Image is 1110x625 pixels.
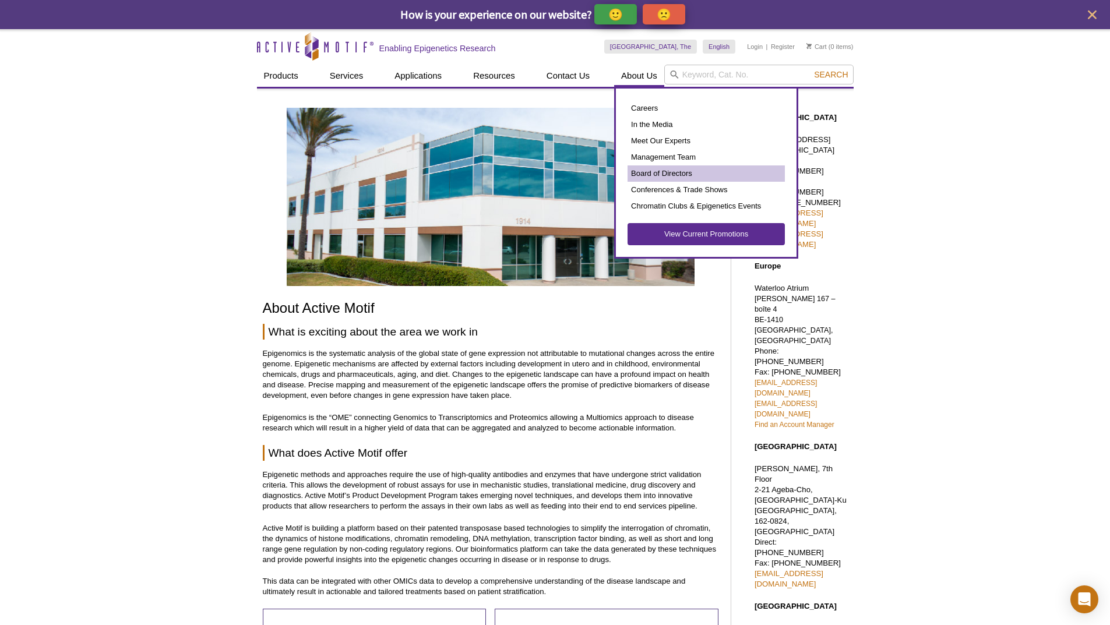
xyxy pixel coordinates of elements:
a: Board of Directors [628,165,785,182]
a: [GEOGRAPHIC_DATA], The [604,40,697,54]
p: [STREET_ADDRESS] [GEOGRAPHIC_DATA] Toll Free: [PHONE_NUMBER] Direct: [PHONE_NUMBER] Fax: [PHONE_N... [755,135,848,250]
p: 🙁 [657,7,671,22]
p: Epigenomics is the systematic analysis of the global state of gene expression not attributable to... [263,348,719,401]
strong: Europe [755,262,781,270]
a: [EMAIL_ADDRESS][DOMAIN_NAME] [755,379,817,397]
p: This data can be integrated with other OMICs data to develop a comprehensive understanding of the... [263,576,719,597]
a: View Current Promotions [628,223,785,245]
a: Chromatin Clubs & Epigenetics Events [628,198,785,214]
a: Login [747,43,763,51]
p: [PERSON_NAME], 7th Floor 2-21 Ageba-Cho, [GEOGRAPHIC_DATA]-Ku [GEOGRAPHIC_DATA], 162-0824, [GEOGR... [755,464,848,589]
a: Resources [466,65,522,87]
img: Your Cart [806,43,812,49]
a: Careers [628,100,785,116]
a: Cart [806,43,827,51]
a: Applications [387,65,449,87]
button: Search [811,69,851,80]
a: In the Media [628,116,785,133]
li: | [766,40,768,54]
h2: Enabling Epigenetics Research [379,43,496,54]
span: Search [814,70,848,79]
button: close [1085,8,1100,22]
a: Conferences & Trade Shows [628,182,785,198]
h2: What is exciting about the area we work in [263,324,719,340]
li: (0 items) [806,40,854,54]
p: Active Motif is building a platform based on their patented transposase based technologies to sim... [263,523,719,565]
strong: [GEOGRAPHIC_DATA] [755,602,837,610]
div: Open Intercom Messenger [1070,585,1098,613]
a: [EMAIL_ADDRESS][DOMAIN_NAME] [755,569,823,588]
a: About Us [614,65,664,87]
span: [PERSON_NAME] 167 – boîte 4 BE-1410 [GEOGRAPHIC_DATA], [GEOGRAPHIC_DATA] [755,295,836,345]
a: Find an Account Manager [755,421,834,429]
p: Epigenomics is the “OME” connecting Genomics to Transcriptomics and Proteomics allowing a Multiom... [263,412,719,433]
strong: [GEOGRAPHIC_DATA] [755,442,837,451]
span: How is your experience on our website? [400,7,592,22]
a: English [703,40,735,54]
p: Waterloo Atrium Phone: [PHONE_NUMBER] Fax: [PHONE_NUMBER] [755,283,848,430]
p: 🙂 [608,7,623,22]
a: Meet Our Experts [628,133,785,149]
a: Services [323,65,371,87]
h1: About Active Motif [263,301,719,317]
a: Products [257,65,305,87]
input: Keyword, Cat. No. [664,65,854,84]
h2: What does Active Motif offer [263,445,719,461]
a: Contact Us [540,65,597,87]
a: [EMAIL_ADDRESS][DOMAIN_NAME] [755,400,817,418]
a: Register [771,43,795,51]
a: Management Team [628,149,785,165]
p: Epigenetic methods and approaches require the use of high-quality antibodies and enzymes that hav... [263,469,719,511]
